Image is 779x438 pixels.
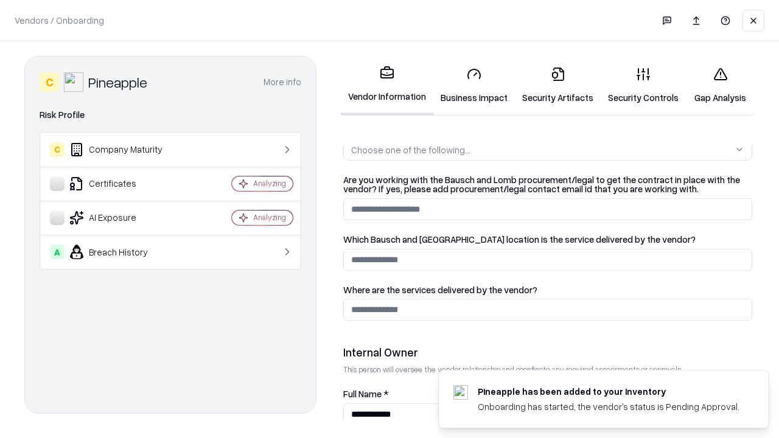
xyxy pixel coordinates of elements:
div: Analyzing [253,212,286,223]
p: This person will oversee the vendor relationship and coordinate any required assessments or appro... [343,364,752,375]
div: A [50,245,65,259]
a: Security Artifacts [515,57,601,114]
button: More info [264,71,301,93]
a: Vendor Information [341,56,433,115]
label: Are you working with the Bausch and Lomb procurement/legal to get the contract in place with the ... [343,175,752,193]
label: Full Name * [343,389,752,398]
p: Vendors / Onboarding [15,14,104,27]
a: Business Impact [433,57,515,114]
a: Gap Analysis [686,57,755,114]
div: AI Exposure [50,210,195,225]
div: Choose one of the following... [351,144,470,156]
div: Certificates [50,176,195,191]
div: Risk Profile [40,108,301,122]
label: Where are the services delivered by the vendor? [343,285,752,294]
label: Which Bausch and [GEOGRAPHIC_DATA] location is the service delivered by the vendor? [343,235,752,244]
div: Breach History [50,245,195,259]
div: Analyzing [253,178,286,189]
img: pineappleenergy.com [453,385,468,400]
div: Pineapple has been added to your inventory [478,385,739,398]
div: Onboarding has started, the vendor's status is Pending Approval. [478,400,739,413]
div: Pineapple [88,72,147,92]
div: Internal Owner [343,345,752,360]
div: C [40,72,59,92]
div: C [50,142,65,157]
a: Security Controls [601,57,686,114]
div: Company Maturity [50,142,195,157]
button: Choose one of the following... [343,139,752,161]
img: Pineapple [64,72,83,92]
